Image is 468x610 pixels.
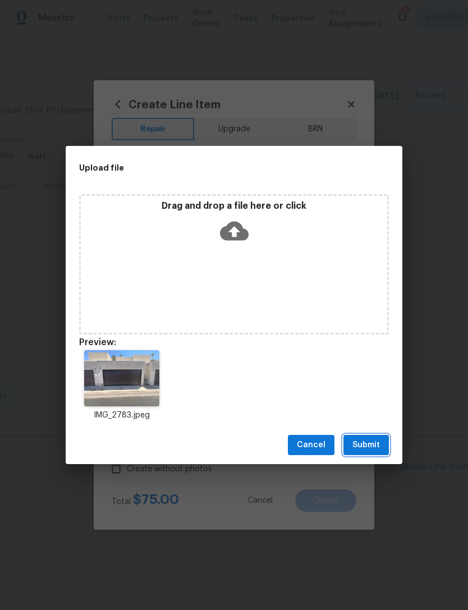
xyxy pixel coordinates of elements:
[84,350,159,406] img: 2Q==
[81,200,387,212] p: Drag and drop a file here or click
[343,435,389,456] button: Submit
[79,162,338,174] h2: Upload file
[352,438,380,452] span: Submit
[288,435,334,456] button: Cancel
[297,438,325,452] span: Cancel
[79,410,164,421] p: IMG_2783.jpeg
